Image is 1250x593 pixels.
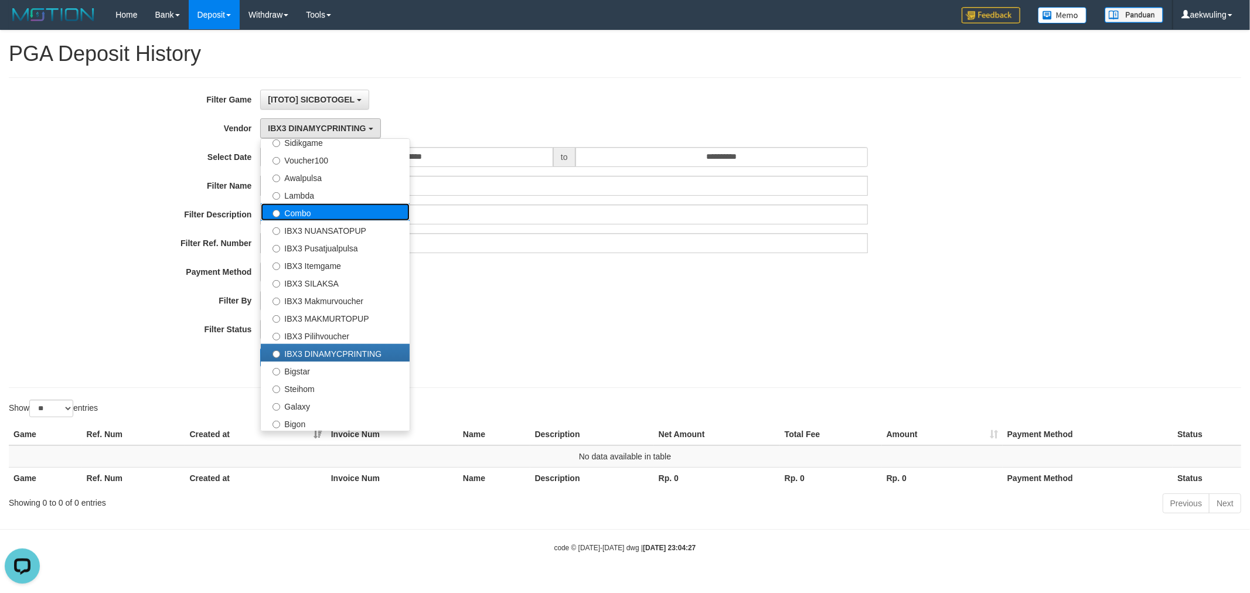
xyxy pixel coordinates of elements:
[261,326,410,344] label: IBX3 Pilihvoucher
[261,397,410,414] label: Galaxy
[273,386,280,393] input: Steihom
[273,350,280,358] input: IBX3 DINAMYCPRINTING
[185,467,326,489] th: Created at
[273,192,280,200] input: Lambda
[261,362,410,379] label: Bigstar
[1209,493,1241,513] a: Next
[1003,467,1173,489] th: Payment Method
[261,133,410,151] label: Sidikgame
[1038,7,1087,23] img: Button%20Memo.svg
[9,400,98,417] label: Show entries
[882,467,1003,489] th: Rp. 0
[273,333,280,340] input: IBX3 Pilihvoucher
[273,403,280,411] input: Galaxy
[260,118,380,138] button: IBX3 DINAMYCPRINTING
[261,379,410,397] label: Steihom
[261,151,410,168] label: Voucher100
[261,291,410,309] label: IBX3 Makmurvoucher
[273,139,280,147] input: Sidikgame
[261,274,410,291] label: IBX3 SILAKSA
[261,186,410,203] label: Lambda
[530,467,654,489] th: Description
[273,157,280,165] input: Voucher100
[261,238,410,256] label: IBX3 Pusatjualpulsa
[273,280,280,288] input: IBX3 SILAKSA
[882,424,1003,445] th: Amount: activate to sort column ascending
[261,203,410,221] label: Combo
[962,7,1020,23] img: Feedback.jpg
[268,95,355,104] span: [ITOTO] SICBOTOGEL
[261,414,410,432] label: Bigon
[9,445,1241,468] td: No data available in table
[780,424,882,445] th: Total Fee
[185,424,326,445] th: Created at: activate to sort column ascending
[1105,7,1163,23] img: panduan.png
[654,424,780,445] th: Net Amount
[273,315,280,323] input: IBX3 MAKMURTOPUP
[261,221,410,238] label: IBX3 NUANSATOPUP
[326,424,458,445] th: Invoice Num
[1173,424,1241,445] th: Status
[654,467,780,489] th: Rp. 0
[1173,467,1241,489] th: Status
[458,424,530,445] th: Name
[268,124,366,133] span: IBX3 DINAMYCPRINTING
[643,544,696,552] strong: [DATE] 23:04:27
[1003,424,1173,445] th: Payment Method
[273,210,280,217] input: Combo
[273,368,280,376] input: Bigstar
[5,5,40,40] button: Open LiveChat chat widget
[554,544,696,552] small: code © [DATE]-[DATE] dwg |
[9,424,82,445] th: Game
[82,467,185,489] th: Ref. Num
[260,90,369,110] button: [ITOTO] SICBOTOGEL
[261,344,410,362] label: IBX3 DINAMYCPRINTING
[273,421,280,428] input: Bigon
[261,168,410,186] label: Awalpulsa
[1163,493,1210,513] a: Previous
[82,424,185,445] th: Ref. Num
[553,147,575,167] span: to
[273,298,280,305] input: IBX3 Makmurvoucher
[261,309,410,326] label: IBX3 MAKMURTOPUP
[273,245,280,253] input: IBX3 Pusatjualpulsa
[9,467,82,489] th: Game
[261,256,410,274] label: IBX3 Itemgame
[780,467,882,489] th: Rp. 0
[29,400,73,417] select: Showentries
[326,467,458,489] th: Invoice Num
[273,175,280,182] input: Awalpulsa
[9,6,98,23] img: MOTION_logo.png
[530,424,654,445] th: Description
[273,227,280,235] input: IBX3 NUANSATOPUP
[458,467,530,489] th: Name
[9,42,1241,66] h1: PGA Deposit History
[273,263,280,270] input: IBX3 Itemgame
[9,492,512,509] div: Showing 0 to 0 of 0 entries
